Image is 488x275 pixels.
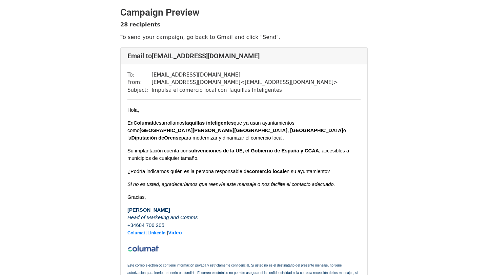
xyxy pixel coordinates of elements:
span: subvenciones de la UE, el Gobierno de España y CCAA [188,148,319,153]
font: +34 [127,222,136,228]
td: [EMAIL_ADDRESS][DOMAIN_NAME] < [EMAIL_ADDRESS][DOMAIN_NAME] > [151,79,338,86]
span: Diputación de [131,135,181,141]
span: Hola, [127,107,139,113]
span: Columat [134,120,154,126]
td: Subject: [127,86,151,94]
td: To: [127,71,151,79]
span: Orense [164,135,181,141]
font: | [146,230,147,235]
td: From: [127,79,151,86]
a: Columat [127,230,145,235]
span: que ya usan ayuntamientos como [127,120,296,133]
span: en su ayuntamiento? [284,169,330,174]
p: To send your campaign, go back to Gmail and click "Send". [120,34,368,41]
h2: Campaign Preview [120,7,368,18]
span: taquillas inteligentes [185,120,234,126]
font: | [167,230,168,235]
span: desarrollamos [154,120,185,126]
b: [PERSON_NAME] [127,207,170,213]
span: En [127,120,134,126]
span: 684 706 205 [136,222,164,228]
span: Gracias, [127,194,146,200]
span: comercio local [249,169,284,174]
img: AIorK4zPGOJexIpP8YGzYSjwFJBfeXxqAohwJeo1F4zY1NTfeq1Q7sUAfAgQaYVjUW8JcV8KoCIWsUxzjkdd [127,244,160,253]
span: para modernizar y dinamizar el comercio local. [181,135,284,141]
h4: Email to [EMAIL_ADDRESS][DOMAIN_NAME] [127,52,361,60]
a: Video [168,230,182,235]
td: Impulsa el comercio local con Taquillas Inteligentes [151,86,338,94]
a: Linkedin [147,230,165,235]
span: Si no es usted, agradeceríamos que reenvíe este mensaje o nos facilite el contacto adecuado. [127,182,335,187]
span: [GEOGRAPHIC_DATA][PERSON_NAME][GEOGRAPHIC_DATA], [GEOGRAPHIC_DATA] [140,128,343,133]
span: Su implantación cuenta con [127,148,188,153]
strong: 28 recipients [120,21,160,28]
span: ¿Podría indicarnos quién es la persona responsable de [127,169,249,174]
td: [EMAIL_ADDRESS][DOMAIN_NAME] [151,71,338,79]
i: Head of Marketing and Comms [127,214,198,220]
